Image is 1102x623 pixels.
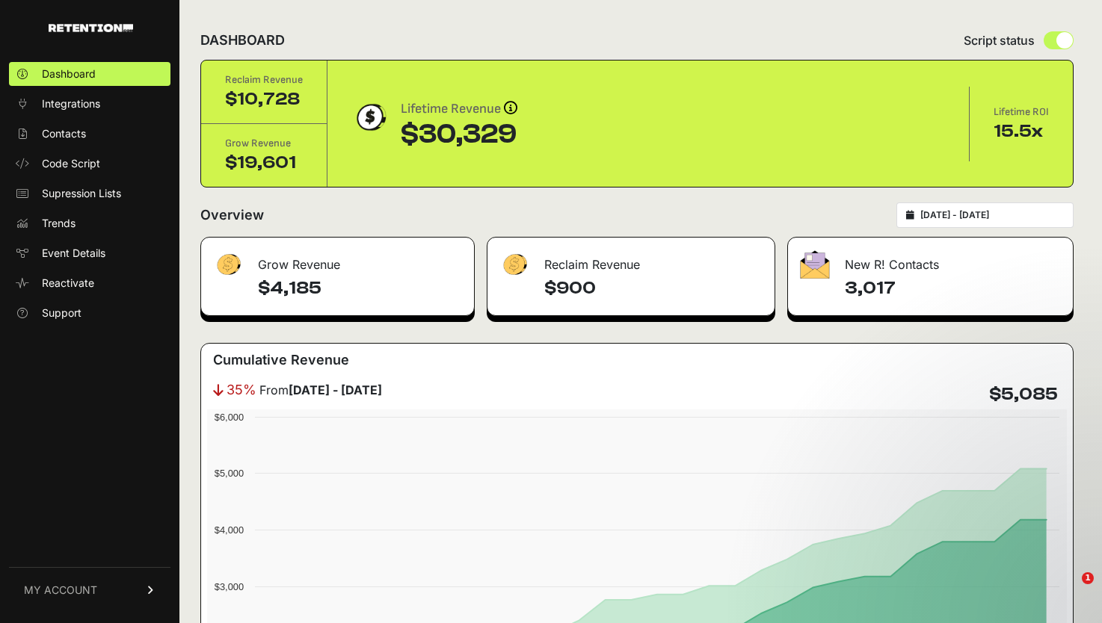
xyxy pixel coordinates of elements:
[351,99,389,136] img: dollar-coin-05c43ed7efb7bc0c12610022525b4bbbb207c7efeef5aecc26f025e68dcafac9.png
[24,583,97,598] span: MY ACCOUNT
[289,382,382,397] strong: [DATE] - [DATE]
[42,186,121,201] span: Supression Lists
[42,66,96,81] span: Dashboard
[9,301,170,325] a: Support
[42,126,86,141] span: Contacts
[994,105,1049,120] div: Lifetime ROI
[213,250,243,279] img: fa-dollar-13500eef13a19c4ab2b9ed9ad552e47b0d9fc28b02b83b90ba0e00f96d6372e9.png
[989,382,1058,406] h4: $5,085
[225,151,303,175] div: $19,601
[994,120,1049,143] div: 15.5x
[401,120,517,149] div: $30,329
[9,241,170,265] a: Event Details
[1082,572,1094,584] span: 1
[544,276,762,300] h4: $900
[258,276,462,300] h4: $4,185
[9,211,170,235] a: Trends
[800,250,830,279] img: fa-envelope-19ae18322b30453b285274b1b8af3d052b27d846a4fbe8435d1a52b978f639a2.png
[49,24,133,32] img: Retention.com
[201,238,474,282] div: Grow Revenue
[9,92,170,116] a: Integrations
[9,122,170,146] a: Contacts
[42,156,100,171] span: Code Script
[9,152,170,176] a: Code Script
[9,182,170,205] a: Supression Lists
[42,216,76,231] span: Trends
[225,72,303,87] div: Reclaim Revenue
[225,87,303,111] div: $10,728
[42,96,100,111] span: Integrations
[42,276,94,291] span: Reactivate
[259,381,382,399] span: From
[227,379,256,400] span: 35%
[215,581,244,592] text: $3,000
[401,99,517,120] div: Lifetime Revenue
[964,31,1035,49] span: Script status
[225,136,303,151] div: Grow Revenue
[42,306,81,320] span: Support
[213,350,349,371] h3: Cumulative Revenue
[200,30,285,51] h2: DASHBOARD
[788,238,1073,282] div: New R! Contacts
[200,205,264,226] h2: Overview
[215,468,244,479] text: $5,000
[42,246,105,261] span: Event Details
[9,567,170,613] a: MY ACCOUNT
[9,62,170,86] a: Dashboard
[215,524,244,536] text: $4,000
[845,276,1061,300] h4: 3,017
[1051,572,1087,608] iframe: Intercom live chat
[215,412,244,423] text: $6,000
[9,271,170,295] a: Reactivate
[487,238,774,282] div: Reclaim Revenue
[499,250,529,279] img: fa-dollar-13500eef13a19c4ab2b9ed9ad552e47b0d9fc28b02b83b90ba0e00f96d6372e9.png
